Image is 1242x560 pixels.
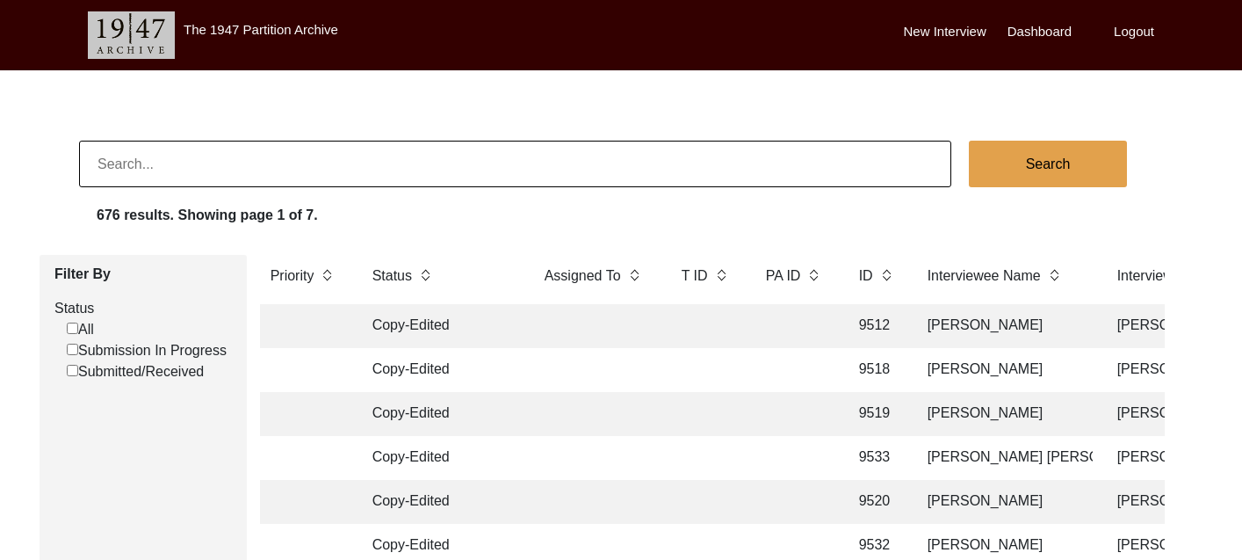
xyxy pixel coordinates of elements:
[321,265,333,285] img: sort-button.png
[859,265,873,287] label: ID
[545,265,621,287] label: Assigned To
[67,319,94,340] label: All
[848,480,903,524] td: 9520
[362,436,520,480] td: Copy-Edited
[715,265,727,285] img: sort-button.png
[271,265,314,287] label: Priority
[1007,22,1072,42] label: Dashboard
[79,141,951,187] input: Search...
[1114,22,1154,42] label: Logout
[88,11,175,59] img: header-logo.png
[917,436,1093,480] td: [PERSON_NAME] [PERSON_NAME]
[917,304,1093,348] td: [PERSON_NAME]
[628,265,640,285] img: sort-button.png
[67,323,78,334] input: All
[184,22,338,37] label: The 1947 Partition Archive
[362,304,520,348] td: Copy-Edited
[928,265,1041,287] label: Interviewee Name
[67,361,204,382] label: Submitted/Received
[97,205,318,226] label: 676 results. Showing page 1 of 7.
[67,344,78,355] input: Submission In Progress
[848,304,903,348] td: 9512
[362,392,520,436] td: Copy-Edited
[848,392,903,436] td: 9519
[917,392,1093,436] td: [PERSON_NAME]
[917,348,1093,392] td: [PERSON_NAME]
[1117,265,1186,287] label: Interviewer
[419,265,431,285] img: sort-button.png
[362,480,520,524] td: Copy-Edited
[969,141,1127,187] button: Search
[67,340,227,361] label: Submission In Progress
[766,265,801,287] label: PA ID
[362,348,520,392] td: Copy-Edited
[682,265,708,287] label: T ID
[848,348,903,392] td: 9518
[1048,265,1060,285] img: sort-button.png
[54,264,234,285] label: Filter By
[880,265,892,285] img: sort-button.png
[67,365,78,376] input: Submitted/Received
[807,265,820,285] img: sort-button.png
[372,265,412,287] label: Status
[54,298,234,319] label: Status
[848,436,903,480] td: 9533
[904,22,986,42] label: New Interview
[917,480,1093,524] td: [PERSON_NAME]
